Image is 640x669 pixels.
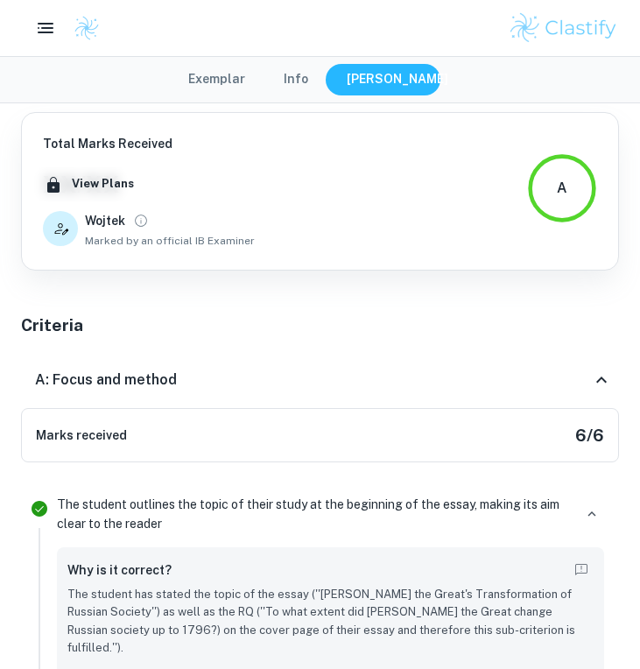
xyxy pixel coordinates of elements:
h6: Total Marks Received [43,134,255,153]
button: View Plans [67,171,138,197]
h5: Criteria [21,313,619,338]
button: View full profile [129,208,153,233]
h6: Wojtek [85,211,125,230]
div: A [557,178,567,199]
h5: 6 / 6 [575,423,604,448]
h6: A: Focus and method [35,370,177,391]
h6: Marks received [36,426,127,445]
img: Clastify logo [74,15,100,41]
button: Exemplar [171,64,263,95]
button: Report mistake/confusion [569,558,594,582]
svg: Correct [29,498,50,519]
a: Clastify logo [63,15,100,41]
h6: Why is it correct? [67,560,172,580]
p: The student outlines the topic of their study at the beginning of the essay, making its aim clear... [57,495,573,533]
div: A: Focus and method [21,352,619,408]
button: [PERSON_NAME] [329,64,466,95]
span: Marked by an official IB Examiner [85,233,255,249]
img: Clastify logo [508,11,619,46]
button: Info [266,64,326,95]
p: The student has stated the topic of the essay (''[PERSON_NAME] the Great's Transformation of Russ... [67,586,594,658]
